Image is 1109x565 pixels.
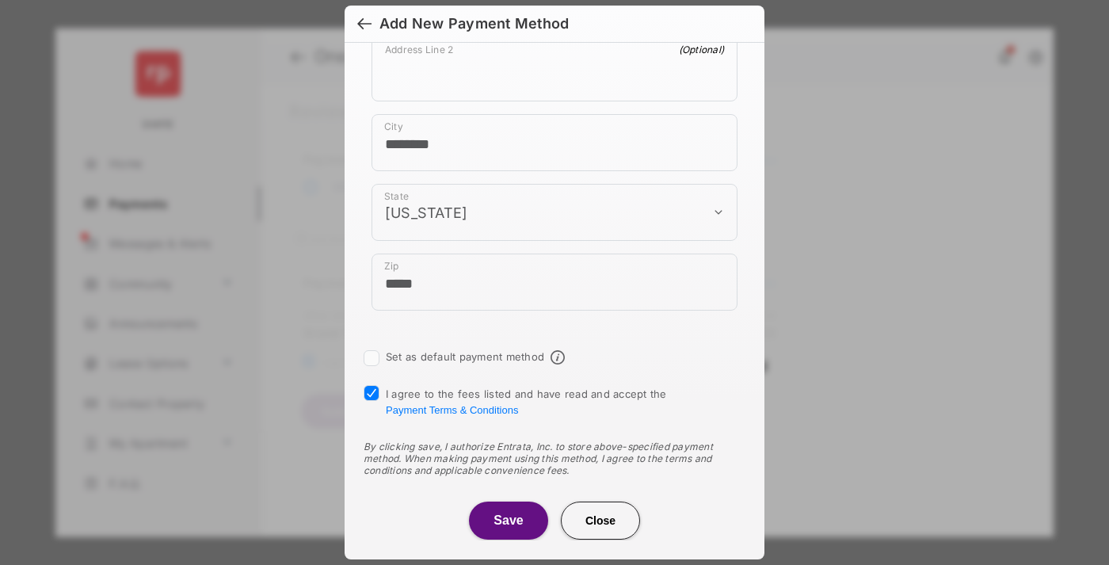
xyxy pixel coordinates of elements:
div: payment_method_screening[postal_addresses][locality] [372,114,737,171]
button: I agree to the fees listed and have read and accept the [386,404,518,416]
div: payment_method_screening[postal_addresses][administrativeArea] [372,184,737,241]
span: I agree to the fees listed and have read and accept the [386,387,667,416]
button: Save [469,502,548,540]
div: payment_method_screening[postal_addresses][addressLine2] [372,36,737,101]
div: payment_method_screening[postal_addresses][postalCode] [372,254,737,311]
label: Set as default payment method [386,350,544,363]
span: Default payment method info [551,350,565,365]
div: Add New Payment Method [379,15,569,32]
div: By clicking save, I authorize Entrata, Inc. to store above-specified payment method. When making ... [364,441,745,476]
button: Close [561,502,640,540]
